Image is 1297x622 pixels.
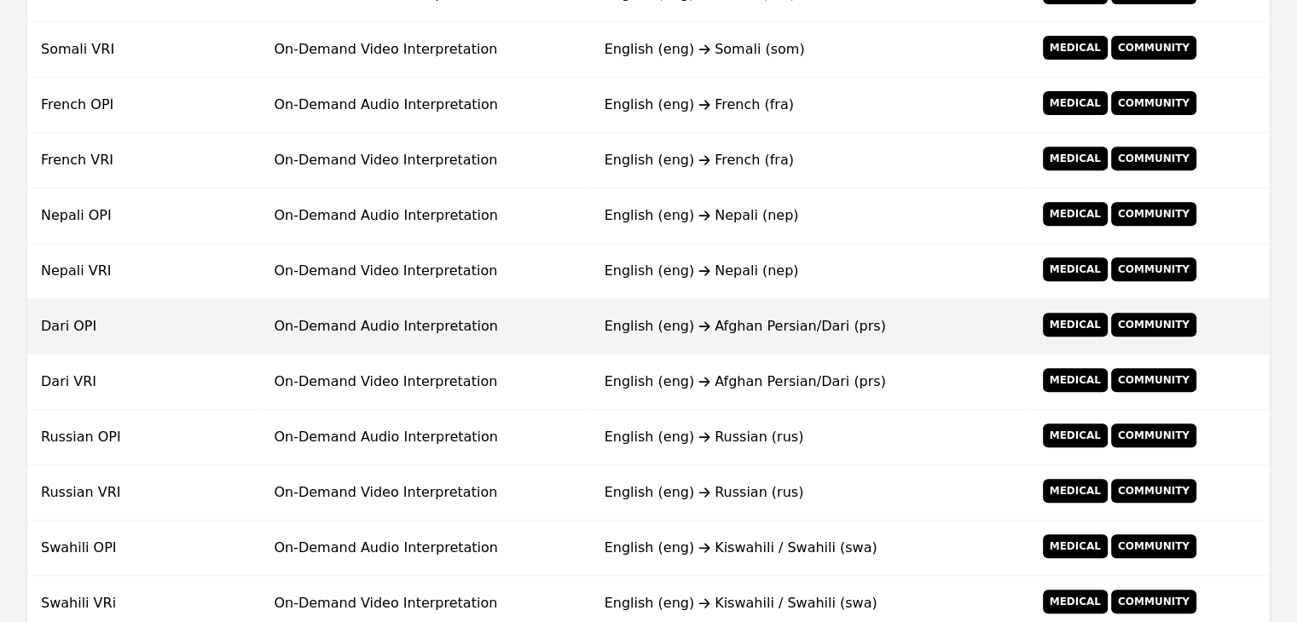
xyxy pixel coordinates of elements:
[260,465,590,521] td: On-Demand Video Interpretation
[605,261,1014,281] div: English (eng) Nepali (nep)
[1043,257,1108,281] span: Medical
[260,22,590,78] td: On-Demand Video Interpretation
[260,410,590,465] td: On-Demand Audio Interpretation
[27,521,260,576] td: Swahili OPI
[1043,590,1108,613] span: Medical
[27,244,260,299] td: Nepali VRI
[1111,36,1196,60] span: Community
[605,593,1014,613] div: English (eng) Kiswahili / Swahili (swa)
[605,95,1014,115] div: English (eng) French (fra)
[260,78,590,133] td: On-Demand Audio Interpretation
[1111,479,1196,503] span: Community
[1043,313,1108,337] span: Medical
[1043,423,1108,447] span: Medical
[605,482,1014,503] div: English (eng) Russian (rus)
[1111,202,1196,226] span: Community
[605,205,1014,226] div: English (eng) Nepali (nep)
[27,133,260,188] td: French VRI
[1111,423,1196,447] span: Community
[1111,91,1196,115] span: Community
[260,354,590,410] td: On-Demand Video Interpretation
[1111,368,1196,392] span: Community
[27,354,260,410] td: Dari VRI
[1043,368,1108,392] span: Medical
[1111,313,1196,337] span: Community
[260,244,590,299] td: On-Demand Video Interpretation
[605,39,1014,60] div: English (eng) Somali (som)
[1043,36,1108,60] span: Medical
[260,521,590,576] td: On-Demand Audio Interpretation
[1111,590,1196,613] span: Community
[1111,257,1196,281] span: Community
[1043,534,1108,558] span: Medical
[1111,147,1196,170] span: Community
[1043,479,1108,503] span: Medical
[27,410,260,465] td: Russian OPI
[27,188,260,244] td: Nepali OPI
[260,133,590,188] td: On-Demand Video Interpretation
[27,78,260,133] td: French OPI
[605,316,1014,337] div: English (eng) Afghan Persian/Dari (prs)
[605,538,1014,558] div: English (eng) Kiswahili / Swahili (swa)
[27,22,260,78] td: Somali VRI
[605,427,1014,447] div: English (eng) Russian (rus)
[27,299,260,354] td: Dari OPI
[605,150,1014,170] div: English (eng) French (fra)
[1043,147,1108,170] span: Medical
[1043,91,1108,115] span: Medical
[260,299,590,354] td: On-Demand Audio Interpretation
[1111,534,1196,558] span: Community
[27,465,260,521] td: Russian VRI
[1043,202,1108,226] span: Medical
[260,188,590,244] td: On-Demand Audio Interpretation
[605,371,1014,392] div: English (eng) Afghan Persian/Dari (prs)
